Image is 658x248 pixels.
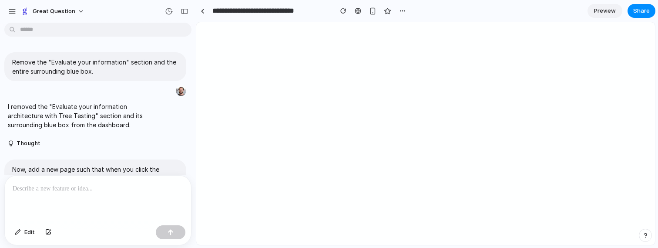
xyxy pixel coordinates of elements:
[12,165,178,201] p: Now, add a new page such that when you click the "Studies" menu item on the left, it navigates to...
[33,7,75,16] span: Great Question
[628,4,655,18] button: Share
[8,102,153,129] p: I removed the "Evaluate your information architecture with Tree Testing" section and its surround...
[633,7,650,15] span: Share
[594,7,616,15] span: Preview
[12,58,178,76] p: Remove the "Evaluate your information" section and the entire surrounding blue box.
[24,228,35,237] span: Edit
[10,225,39,239] button: Edit
[17,4,89,18] button: Great Question
[587,4,622,18] a: Preview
